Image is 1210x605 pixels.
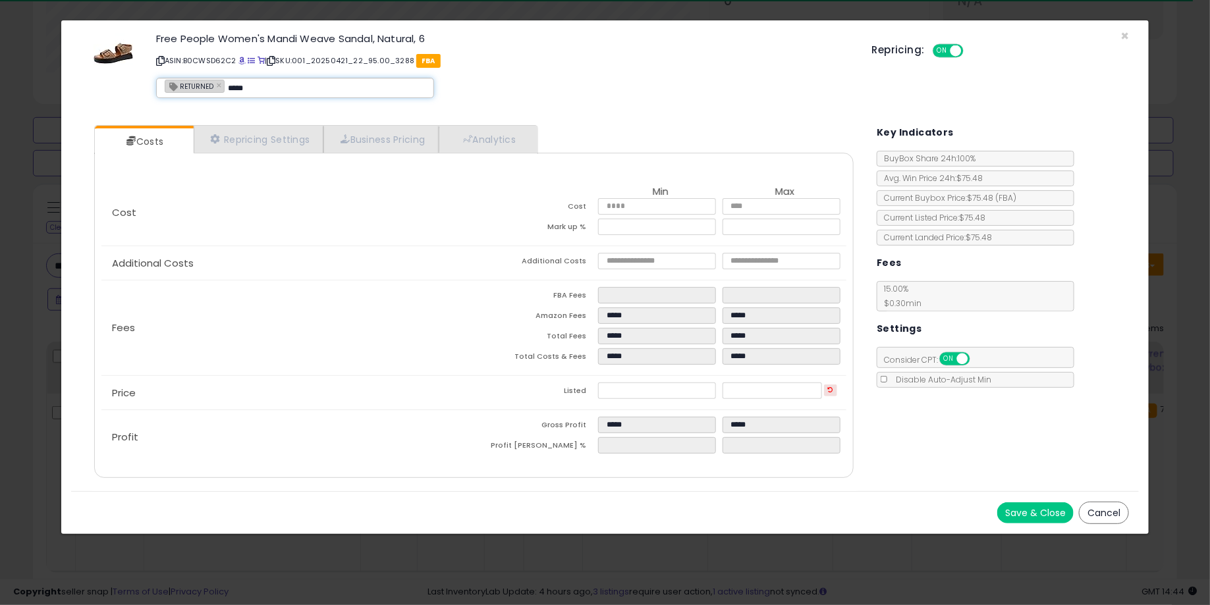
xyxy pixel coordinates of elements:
[416,54,441,68] span: FBA
[877,321,921,337] h5: Settings
[258,55,265,66] a: Your listing only
[474,307,599,328] td: Amazon Fees
[877,153,976,164] span: BuyBox Share 24h: 100%
[101,323,474,333] p: Fees
[156,50,852,71] p: ASIN: B0CWSD62C2 | SKU: 001_20250421_22_95.00_3288
[323,126,439,153] a: Business Pricing
[194,126,324,153] a: Repricing Settings
[877,192,1016,203] span: Current Buybox Price:
[94,34,133,73] img: 41-QhCBIo+L._SL60_.jpg
[474,253,599,273] td: Additional Costs
[474,328,599,348] td: Total Fees
[889,374,991,385] span: Disable Auto-Adjust Min
[877,232,992,243] span: Current Landed Price: $75.48
[934,45,950,57] span: ON
[968,354,989,365] span: OFF
[101,207,474,218] p: Cost
[101,388,474,398] p: Price
[961,45,982,57] span: OFF
[217,79,225,91] a: ×
[877,255,902,271] h5: Fees
[474,382,599,403] td: Listed
[877,298,921,309] span: $0.30 min
[877,212,985,223] span: Current Listed Price: $75.48
[877,172,983,184] span: Avg. Win Price 24h: $75.48
[995,192,1016,203] span: ( FBA )
[474,348,599,369] td: Total Costs & Fees
[474,219,599,239] td: Mark up %
[1079,502,1129,524] button: Cancel
[101,432,474,442] p: Profit
[598,186,723,198] th: Min
[248,55,255,66] a: All offer listings
[238,55,246,66] a: BuyBox page
[941,354,957,365] span: ON
[439,126,536,153] a: Analytics
[997,502,1074,523] button: Save & Close
[967,192,1016,203] span: $75.48
[474,198,599,219] td: Cost
[723,186,847,198] th: Max
[474,417,599,437] td: Gross Profit
[877,354,987,365] span: Consider CPT:
[877,283,921,309] span: 15.00 %
[1120,26,1129,45] span: ×
[95,128,192,155] a: Costs
[474,437,599,458] td: Profit [PERSON_NAME] %
[101,258,474,269] p: Additional Costs
[474,287,599,307] td: FBA Fees
[877,124,954,141] h5: Key Indicators
[872,45,925,55] h5: Repricing:
[156,34,852,43] h3: Free People Women's Mandi Weave Sandal, Natural, 6
[165,80,213,92] span: RETURNED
